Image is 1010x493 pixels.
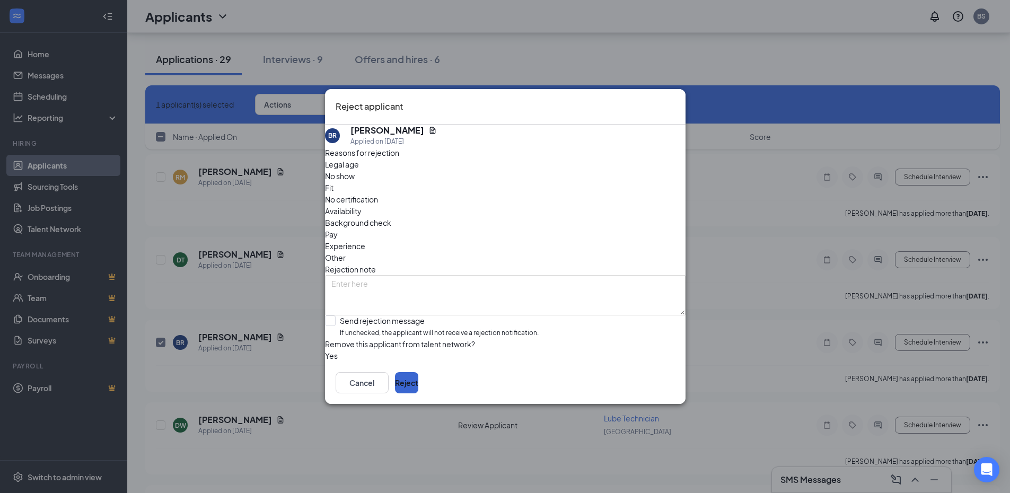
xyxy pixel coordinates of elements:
span: Reasons for rejection [325,148,399,157]
span: Experience [325,240,365,252]
h3: Reject applicant [336,100,403,113]
span: Fit [325,182,333,193]
span: Background check [325,217,391,228]
span: Rejection note [325,265,376,274]
div: Open Intercom Messenger [974,457,999,482]
div: BR [328,131,337,140]
div: Applied on [DATE] [350,136,437,147]
span: Legal age [325,159,359,170]
span: Availability [325,205,362,217]
button: Reject [395,372,418,393]
h5: [PERSON_NAME] [350,125,424,136]
button: Cancel [336,372,389,393]
span: Remove this applicant from talent network? [325,339,475,349]
span: Pay [325,228,338,240]
span: No show [325,170,355,182]
span: Yes [325,350,338,362]
svg: Document [428,126,437,135]
span: Other [325,252,346,263]
span: No certification [325,193,378,205]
